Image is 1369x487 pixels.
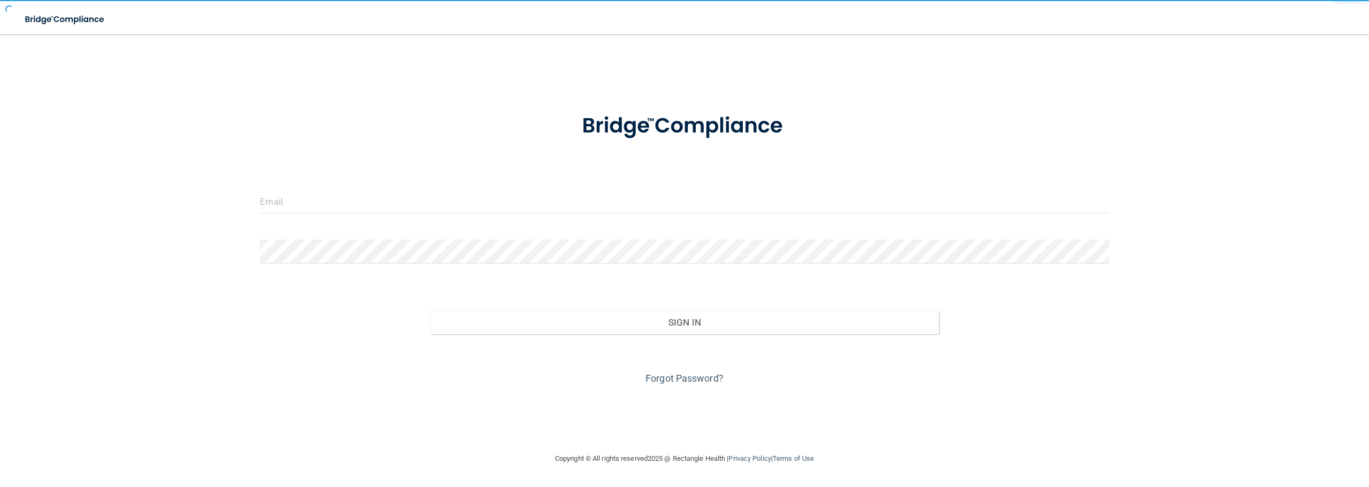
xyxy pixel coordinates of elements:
[560,98,809,154] img: bridge_compliance_login_screen.278c3ca4.svg
[645,373,724,384] a: Forgot Password?
[430,311,939,334] button: Sign In
[773,454,814,462] a: Terms of Use
[260,189,1109,213] input: Email
[16,9,114,30] img: bridge_compliance_login_screen.278c3ca4.svg
[489,442,880,476] div: Copyright © All rights reserved 2025 @ Rectangle Health | |
[728,454,771,462] a: Privacy Policy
